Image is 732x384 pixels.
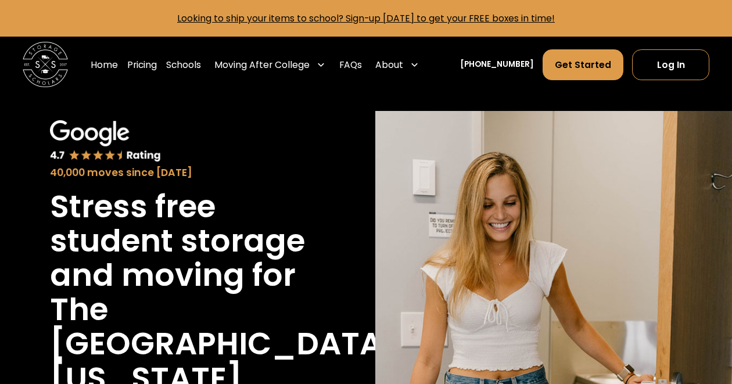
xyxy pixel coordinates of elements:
[91,49,118,81] a: Home
[460,59,534,71] a: [PHONE_NUMBER]
[50,120,161,163] img: Google 4.7 star rating
[543,49,623,80] a: Get Started
[371,49,424,81] div: About
[23,42,68,87] img: Storage Scholars main logo
[50,189,307,292] h1: Stress free student storage and moving for
[339,49,362,81] a: FAQs
[177,12,555,24] a: Looking to ship your items to school? Sign-up [DATE] to get your FREE boxes in time!
[127,49,157,81] a: Pricing
[632,49,709,80] a: Log In
[210,49,330,81] div: Moving After College
[166,49,201,81] a: Schools
[50,165,307,180] div: 40,000 moves since [DATE]
[375,58,403,71] div: About
[214,58,310,71] div: Moving After College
